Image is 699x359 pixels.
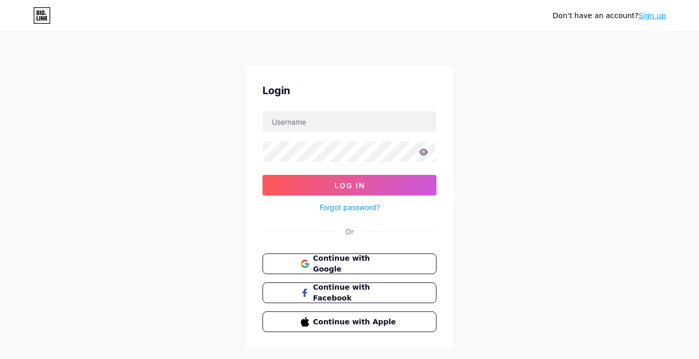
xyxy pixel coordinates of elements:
span: Continue with Facebook [313,282,399,304]
div: Or [345,226,354,237]
span: Continue with Google [313,253,399,275]
button: Continue with Facebook [263,282,436,303]
button: Continue with Google [263,253,436,274]
input: Username [263,111,436,132]
span: Log In [334,181,365,190]
a: Forgot password? [319,202,380,213]
a: Sign up [638,11,666,20]
button: Continue with Apple [263,311,436,332]
button: Log In [263,175,436,196]
div: Login [263,83,436,98]
span: Continue with Apple [313,317,399,327]
div: Don't have an account? [552,10,666,21]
